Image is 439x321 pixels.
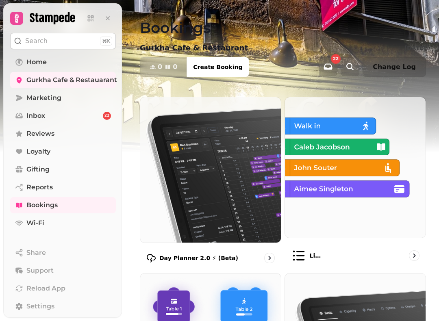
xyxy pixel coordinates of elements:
a: Reports [10,179,116,195]
span: Create Booking [193,64,242,70]
span: 22 [333,57,339,61]
span: Change Log [373,64,416,70]
button: Share [10,245,116,261]
a: Day Planner 2.0 ⚡ (Beta)Day Planner 2.0 ⚡ (Beta) [140,97,281,270]
span: Gurkha Cafe & Restauarant [26,75,117,85]
a: Wi-Fi [10,215,116,231]
span: Home [26,57,47,67]
img: Day Planner 2.0 ⚡ (Beta) [140,97,281,243]
p: [DATE] [404,44,426,52]
button: Reload App [10,280,116,297]
img: List view [285,97,426,238]
span: 22 [104,113,110,119]
button: 00 [140,57,187,77]
span: Marketing [26,93,61,103]
button: Change Log [363,57,426,77]
a: Loyalty [10,143,116,160]
a: Home [10,54,116,70]
span: Loyalty [26,147,50,156]
span: Reports [26,182,53,192]
a: Gifting [10,161,116,178]
a: Inbox22 [10,108,116,124]
p: Gurkha Cafe & Restaurant [140,42,248,54]
span: 0 [158,64,162,70]
span: Bookings [26,200,58,210]
a: Marketing [10,90,116,106]
span: 0 [173,64,177,70]
div: ⌘K [100,37,112,46]
button: Search⌘K [10,33,116,49]
svg: go to [410,252,418,260]
a: Bookings [10,197,116,213]
span: Inbox [26,111,45,121]
span: Reviews [26,129,54,139]
a: Reviews [10,126,116,142]
span: Support [26,266,54,275]
span: Share [26,248,46,258]
button: Support [10,262,116,279]
p: Day Planner 2.0 ⚡ (Beta) [159,254,238,262]
span: Settings [26,301,54,311]
p: Search [25,36,48,46]
a: Gurkha Cafe & Restauarant [10,72,116,88]
a: Settings [10,298,116,314]
a: List viewList view [285,97,426,270]
button: Create Booking [187,57,249,77]
svg: go to [265,254,274,262]
span: Gifting [26,165,50,174]
span: Reload App [26,284,65,293]
p: List view [310,252,324,260]
span: Wi-Fi [26,218,44,228]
